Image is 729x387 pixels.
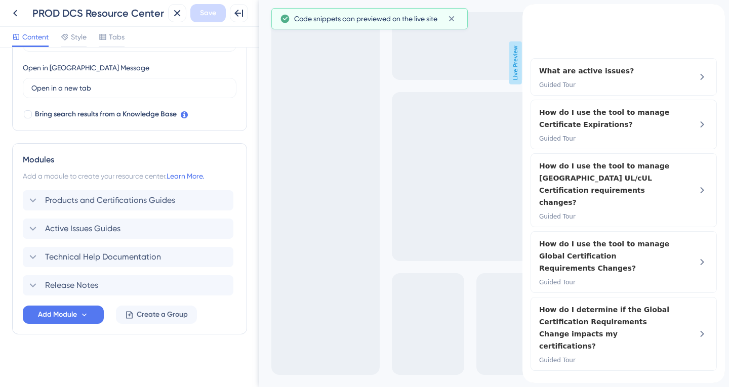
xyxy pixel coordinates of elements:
span: Guided Tour [17,274,152,282]
span: How do I use the tool to manage Global Certification Requirements Changes? [17,234,152,270]
span: Style [71,31,87,43]
span: How do I use the tool to manage [GEOGRAPHIC_DATA] UL/cUL Certification requirements changes? [17,156,152,204]
div: Modules [23,154,236,166]
span: Guided Tour [17,131,152,139]
div: Release Notes [23,275,236,295]
div: Open in [GEOGRAPHIC_DATA] Message [23,62,149,74]
span: Guided Tour [17,77,152,85]
span: Release Notes [45,279,98,291]
div: How do I use the tool to manage Certificate Expirations? [17,102,152,139]
span: Code snippets can previewed on the live site [294,13,437,25]
div: What are active issues? [17,61,152,85]
span: Tabs [109,31,125,43]
span: Products and Certifications Guides [45,194,175,206]
div: How do I use the tool to manage Global Certification Requirements Changes? [17,234,152,282]
button: Create a Group [116,306,197,324]
span: Guided Tour [17,352,152,360]
div: How do I determine if the Global Certification Requirements Change impacts my certifications? [17,299,152,360]
span: Live Preview [250,41,263,84]
button: Add Module [23,306,104,324]
span: Save [200,7,216,19]
span: Content [22,31,49,43]
div: Technical Help Documentation [23,247,236,267]
span: Add Module [38,309,77,321]
span: What are active issues? [17,61,111,73]
span: Add a module to create your resource center. [23,172,167,180]
div: How do I use the tool to manage North America UL/cUL Certification requirements changes? [17,156,152,217]
span: How do I use the tool to manage Certificate Expirations? [17,102,152,126]
div: 3 [70,5,74,13]
span: Bring search results from a Knowledge Base [35,108,177,120]
input: Open in a new tab [31,82,228,94]
div: PROD DCS Resource Center [32,6,164,20]
span: Create a Group [137,309,188,321]
div: Products and Certifications Guides [23,190,236,210]
span: Guided Tour [17,208,152,217]
span: Take a Tour [21,3,63,15]
span: Technical Help Documentation [45,251,161,263]
button: Save [190,4,226,22]
a: Learn More. [167,172,204,180]
span: How do I determine if the Global Certification Requirements Change impacts my certifications? [17,299,152,348]
span: Active Issues Guides [45,223,120,235]
div: Active Issues Guides [23,219,236,239]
